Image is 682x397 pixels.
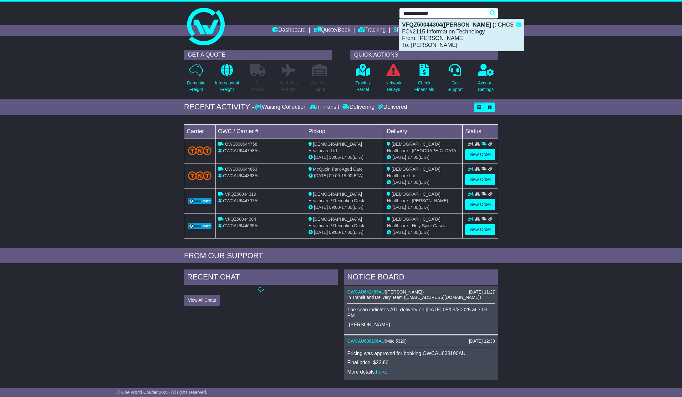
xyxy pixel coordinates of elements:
[392,180,406,185] span: [DATE]
[314,155,328,160] span: [DATE]
[225,217,256,222] span: VFQZ50044304
[392,230,406,235] span: [DATE]
[308,154,382,161] div: - (ETA)
[347,369,495,375] p: More details: .
[347,359,495,365] p: Final price: $23.86.
[387,167,440,178] span: [DEMOGRAPHIC_DATA] Healthcare Ltd.
[223,223,261,228] span: OWCAU644635AU
[223,198,261,203] span: OWCAU644707AU
[387,192,448,203] span: [DEMOGRAPHIC_DATA] Healthcare - [PERSON_NAME]
[415,80,434,93] p: Check Financials
[188,223,211,229] img: GetCarrierServiceLogo
[447,80,463,93] p: Get Support
[386,339,405,344] span: Mitel5320
[329,173,340,178] span: 09:00
[329,205,340,210] span: 09:00
[184,251,498,260] div: FROM OUR SUPPORT
[384,124,463,138] td: Delivery
[308,229,382,236] div: - (ETA)
[469,339,495,344] div: [DATE] 12:38
[376,104,407,111] div: Delivered
[184,124,216,138] td: Carrier
[187,80,205,93] p: Domestic Freight
[306,124,384,138] td: Pickup
[308,217,364,228] span: [DEMOGRAPHIC_DATA] Healthcare / Reception Desk
[385,80,401,93] p: Network Delays
[341,205,352,210] span: 17:00
[215,63,239,96] a: InternationalFreight
[469,289,495,295] div: [DATE] 11:27
[407,205,418,210] span: 17:00
[188,146,211,155] img: TNT_Domestic.png
[347,339,495,344] div: ( )
[313,167,363,172] span: McQuoin Park Aged Care
[187,63,206,96] a: DomesticFreight
[184,295,220,306] button: View All Chats
[387,217,446,228] span: [DEMOGRAPHIC_DATA] Healthcare - Holy Spirit Casula
[308,173,382,179] div: - (ETA)
[407,180,418,185] span: 17:00
[188,198,211,204] img: GetCarrierServiceLogo
[313,25,350,36] a: Quote/Book
[400,19,524,51] div: : CHCS FC#2115 Information Technology From: [PERSON_NAME] To: [PERSON_NAME]
[255,104,308,111] div: Waiting Collection
[225,167,257,172] span: OWS000644863
[272,25,306,36] a: Dashboard
[463,124,498,138] td: Status
[329,230,340,235] span: 09:00
[407,230,418,235] span: 17:00
[347,289,385,294] a: OWCAU642489AU
[308,104,341,111] div: In Transit
[341,230,352,235] span: 17:00
[414,63,435,96] a: CheckFinancials
[387,154,460,161] div: (ETA)
[311,80,328,93] p: Air / Sea Depot
[392,205,406,210] span: [DATE]
[215,80,239,93] p: International Freight
[465,149,495,160] a: View Order
[117,390,207,395] span: © One World Courier 2025. All rights reserved.
[184,269,338,286] div: RECENT CHAT
[347,295,481,300] span: In Transit and Delivery Team ([EMAIL_ADDRESS][DOMAIN_NAME])
[355,63,370,96] a: Track aParcel
[308,142,362,153] span: [DEMOGRAPHIC_DATA] Healthcare Ltd
[402,22,495,28] strong: VFQZ50044304([PERSON_NAME] )
[478,63,494,96] a: AccountSettings
[329,155,340,160] span: 13:05
[223,148,261,153] span: OWCAU644758AU
[188,171,211,180] img: TNT_Domestic.png
[465,174,495,185] a: View Order
[347,339,385,344] a: OWCAU638196AU
[314,205,328,210] span: [DATE]
[478,80,494,93] p: Account Settings
[223,173,261,178] span: OWCAU644863AU
[347,289,495,295] div: ( )
[465,224,495,235] a: View Order
[358,25,386,36] a: Tracking
[447,63,463,96] a: GetSupport
[184,50,332,60] div: GET A QUOTE
[308,204,382,211] div: - (ETA)
[344,269,498,286] div: NOTICE BOARD
[225,192,256,197] span: VFQZ50044319
[347,322,495,328] p: -[PERSON_NAME]
[387,179,460,186] div: (ETA)
[347,307,495,319] p: The scan indicates ATL delivery on [DATE] 05/09/20025 at 3:03 PM
[341,155,352,160] span: 17:00
[465,199,495,210] a: View Order
[341,173,352,178] span: 15:00
[386,289,422,294] span: [PERSON_NAME]
[308,192,364,203] span: [DEMOGRAPHIC_DATA] Healthcare / Reception Desk
[279,80,298,93] p: Air & Sea Freight
[376,369,386,374] a: here
[387,229,460,236] div: (ETA)
[216,124,306,138] td: OWC / Carrier #
[314,173,328,178] span: [DATE]
[184,103,255,112] div: RECENT ACTIVITY -
[350,50,498,60] div: QUICK ACTIONS
[387,204,460,211] div: (ETA)
[387,142,457,153] span: [DEMOGRAPHIC_DATA] Healthcare - [GEOGRAPHIC_DATA]
[355,80,370,93] p: Track a Parcel
[314,230,328,235] span: [DATE]
[407,155,418,160] span: 17:00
